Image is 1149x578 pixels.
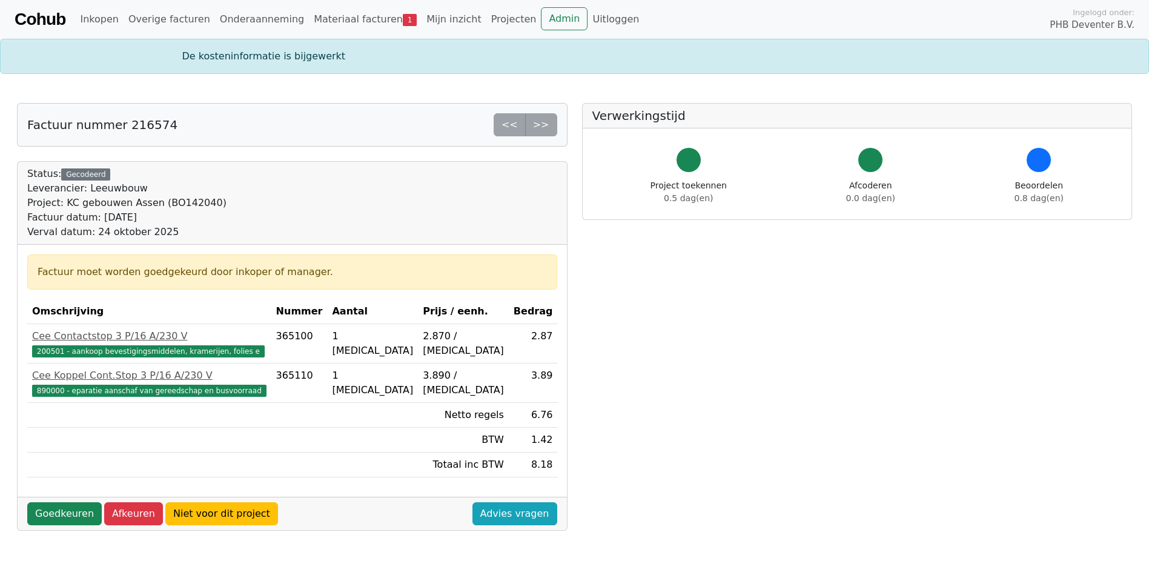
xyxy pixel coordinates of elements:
a: Niet voor dit project [165,502,278,525]
div: Project: KC gebouwen Assen (BO142040) [27,196,227,210]
div: Cee Contactstop 3 P/16 A/230 V [32,329,267,344]
td: 8.18 [509,453,558,477]
td: 1.42 [509,428,558,453]
a: Mijn inzicht [422,7,486,32]
td: 365110 [271,364,328,403]
div: Factuur datum: [DATE] [27,210,227,225]
span: PHB Deventer B.V. [1050,18,1134,32]
td: 6.76 [509,403,558,428]
a: Cee Koppel Cont.Stop 3 P/16 A/230 V890000 - eparatie aanschaf van gereedschap en busvoorraad [32,368,267,397]
td: 2.87 [509,324,558,364]
div: 1 [MEDICAL_DATA] [332,368,413,397]
td: 3.89 [509,364,558,403]
a: Afkeuren [104,502,163,525]
th: Aantal [327,299,418,324]
a: Overige facturen [124,7,215,32]
span: 200501 - aankoop bevestigingsmiddelen, kramerijen, folies e [32,345,265,357]
a: Cohub [15,5,65,34]
a: Advies vragen [472,502,557,525]
div: De kosteninformatie is bijgewerkt [175,49,975,64]
a: Projecten [486,7,541,32]
td: Totaal inc BTW [418,453,509,477]
a: Uitloggen [588,7,644,32]
th: Omschrijving [27,299,271,324]
th: Prijs / eenh. [418,299,509,324]
div: Verval datum: 24 oktober 2025 [27,225,227,239]
a: Materiaal facturen1 [309,7,422,32]
a: Onderaanneming [215,7,309,32]
div: Cee Koppel Cont.Stop 3 P/16 A/230 V [32,368,267,383]
h5: Factuur nummer 216574 [27,118,177,132]
div: Status: [27,167,227,239]
span: 0.5 dag(en) [664,193,713,203]
a: Cee Contactstop 3 P/16 A/230 V200501 - aankoop bevestigingsmiddelen, kramerijen, folies e [32,329,267,358]
div: Project toekennen [651,179,727,205]
a: Admin [541,7,588,30]
div: 3.890 / [MEDICAL_DATA] [423,368,504,397]
span: 890000 - eparatie aanschaf van gereedschap en busvoorraad [32,385,267,397]
th: Nummer [271,299,328,324]
td: BTW [418,428,509,453]
span: Ingelogd onder: [1073,7,1134,18]
span: 0.0 dag(en) [846,193,895,203]
div: Leverancier: Leeuwbouw [27,181,227,196]
a: Goedkeuren [27,502,102,525]
div: 2.870 / [MEDICAL_DATA] [423,329,504,358]
h5: Verwerkingstijd [592,108,1122,123]
div: Afcoderen [846,179,895,205]
div: Gecodeerd [61,168,110,181]
span: 0.8 dag(en) [1015,193,1064,203]
td: Netto regels [418,403,509,428]
div: 1 [MEDICAL_DATA] [332,329,413,358]
span: 1 [403,14,417,26]
a: Inkopen [75,7,123,32]
th: Bedrag [509,299,558,324]
td: 365100 [271,324,328,364]
div: Beoordelen [1015,179,1064,205]
div: Factuur moet worden goedgekeurd door inkoper of manager. [38,265,547,279]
